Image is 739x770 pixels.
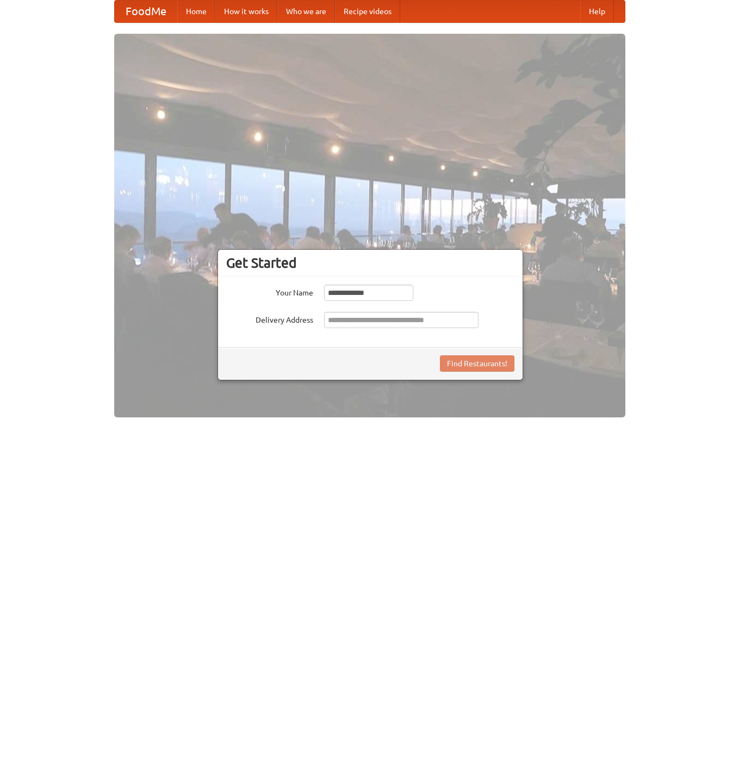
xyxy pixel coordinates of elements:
[580,1,614,22] a: Help
[226,285,313,298] label: Your Name
[440,355,514,372] button: Find Restaurants!
[215,1,277,22] a: How it works
[115,1,177,22] a: FoodMe
[177,1,215,22] a: Home
[226,255,514,271] h3: Get Started
[335,1,400,22] a: Recipe videos
[226,312,313,325] label: Delivery Address
[277,1,335,22] a: Who we are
